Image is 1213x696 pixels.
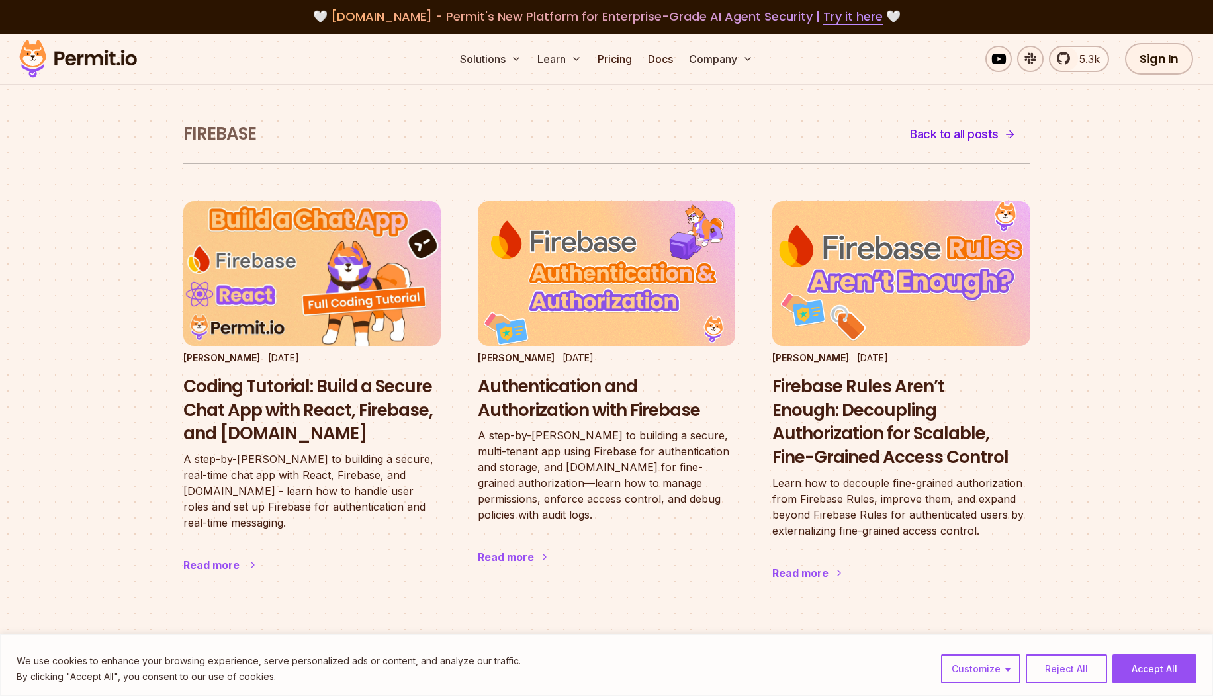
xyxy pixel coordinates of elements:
p: By clicking "Accept All", you consent to our use of cookies. [17,669,521,685]
a: Pricing [592,46,637,72]
time: [DATE] [857,352,888,363]
button: Solutions [455,46,527,72]
a: Coding Tutorial: Build a Secure Chat App with React, Firebase, and Permit.io[PERSON_NAME][DATE]Co... [183,201,441,599]
a: Sign In [1125,43,1193,75]
div: Read more [772,565,829,581]
img: Permit logo [13,36,143,81]
a: Back to all posts [895,118,1030,150]
p: Learn how to decouple fine-grained authorization from Firebase Rules, improve them, and expand be... [772,475,1030,539]
button: Reject All [1026,654,1107,683]
button: Learn [532,46,587,72]
button: Customize [941,654,1020,683]
a: Authentication and Authorization with Firebase[PERSON_NAME][DATE]Authentication and Authorization... [478,201,735,591]
span: [DOMAIN_NAME] - Permit's New Platform for Enterprise-Grade AI Agent Security | [331,8,883,24]
a: Firebase Rules Aren’t Enough: Decoupling Authorization for Scalable, Fine-Grained Access Control[... [772,201,1030,607]
time: [DATE] [562,352,594,363]
div: 🤍 🤍 [32,7,1181,26]
a: 5.3k [1049,46,1109,72]
p: A step-by-[PERSON_NAME] to building a secure, multi-tenant app using Firebase for authentication ... [478,427,735,523]
img: Authentication and Authorization with Firebase [478,201,735,346]
p: [PERSON_NAME] [478,351,555,365]
a: Docs [643,46,678,72]
h1: Firebase [183,122,256,146]
h3: Firebase Rules Aren’t Enough: Decoupling Authorization for Scalable, Fine-Grained Access Control [772,375,1030,470]
h3: Coding Tutorial: Build a Secure Chat App with React, Firebase, and [DOMAIN_NAME] [183,375,441,446]
h3: Authentication and Authorization with Firebase [478,375,735,423]
div: Read more [478,549,534,565]
p: [PERSON_NAME] [772,351,849,365]
a: Try it here [823,8,883,25]
button: Accept All [1112,654,1196,683]
div: Read more [183,557,240,573]
span: Back to all posts [910,125,999,144]
img: Coding Tutorial: Build a Secure Chat App with React, Firebase, and Permit.io [170,194,453,353]
p: We use cookies to enhance your browsing experience, serve personalized ads or content, and analyz... [17,653,521,669]
button: Company [684,46,758,72]
span: 5.3k [1071,51,1100,67]
img: Firebase Rules Aren’t Enough: Decoupling Authorization for Scalable, Fine-Grained Access Control [772,201,1030,346]
p: A step-by-[PERSON_NAME] to building a secure, real-time chat app with React, Firebase, and [DOMAI... [183,451,441,531]
p: [PERSON_NAME] [183,351,260,365]
time: [DATE] [268,352,299,363]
